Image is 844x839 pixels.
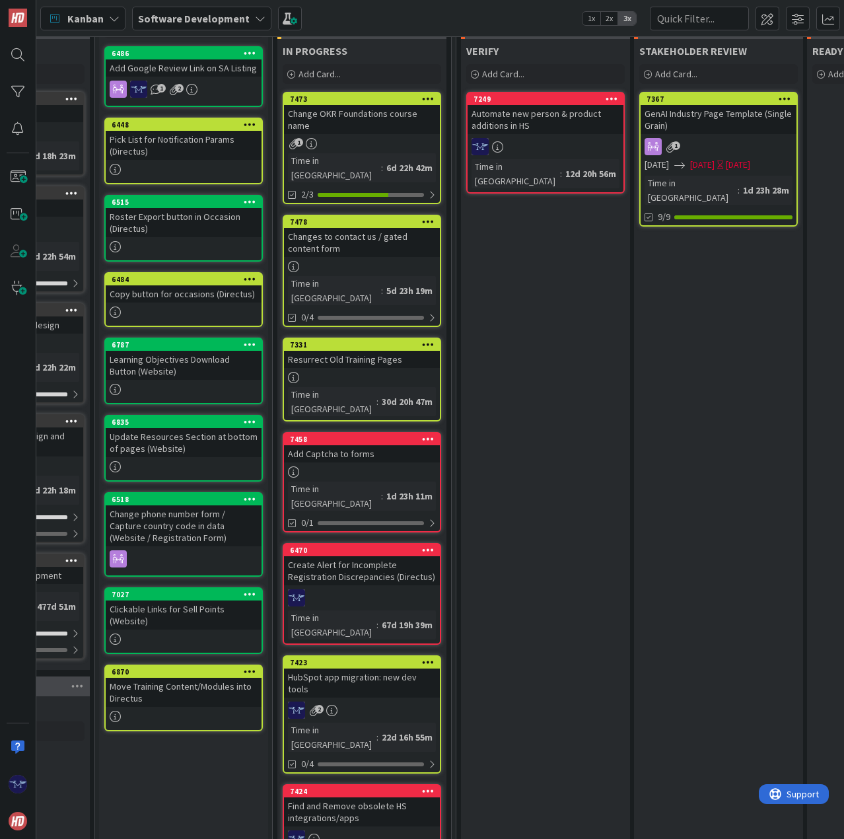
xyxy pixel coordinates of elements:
div: 7249 [474,94,623,104]
div: 5d 23h 19m [383,283,436,298]
div: 30d 20h 47m [378,394,436,409]
div: 6518Change phone number form / Capture country code in data (Website / Registration Form) [106,493,262,546]
span: : [381,161,383,175]
span: : [738,183,740,198]
span: 2x [600,12,618,25]
div: 67d 19h 39m [378,618,436,632]
div: Pick List for Notification Params (Directus) [106,131,262,160]
div: 7367GenAI Industry Page Template (Single Grain) [641,93,796,134]
div: 7367 [647,94,796,104]
div: Time in [GEOGRAPHIC_DATA] [645,176,738,205]
span: 3x [618,12,636,25]
div: Changes to contact us / gated content form [284,228,440,257]
span: 1 [672,141,680,150]
span: [DATE] [645,158,669,172]
div: HubSpot app migration: new dev tools [284,669,440,698]
div: 7458Add Captcha to forms [284,433,440,462]
img: MH [9,775,27,793]
div: Time in [GEOGRAPHIC_DATA] [288,482,381,511]
div: Create Alert for Incomplete Registration Discrepancies (Directus) [284,556,440,585]
div: 1d 23h 28m [740,183,792,198]
div: 7424Find and Remove obsolete HS integrations/apps [284,785,440,826]
div: 6484 [106,274,262,285]
div: 7473Change OKR Foundations course name [284,93,440,134]
span: Kanban [67,11,104,26]
div: 6835 [112,418,262,427]
input: Quick Filter... [650,7,749,30]
div: 6470Create Alert for Incomplete Registration Discrepancies (Directus) [284,544,440,585]
span: 2/3 [301,188,314,201]
div: 7027 [112,590,262,599]
div: Time in [GEOGRAPHIC_DATA] [288,153,381,182]
span: 0/4 [301,310,314,324]
div: 7249Automate new person & product additions in HS [468,93,623,134]
div: 6787 [112,340,262,349]
div: Change OKR Foundations course name [284,105,440,134]
span: 0/1 [301,516,314,530]
span: Add Card... [655,68,697,80]
span: STAKEHOLDER REVIEW [639,44,747,57]
span: 1 [295,138,303,147]
div: 6870Move Training Content/Modules into Directus [106,666,262,707]
div: 6470 [284,544,440,556]
div: 453d 22h 18m [17,483,79,497]
span: 2 [315,705,324,713]
div: 6515 [112,198,262,207]
span: Add Card... [482,68,524,80]
div: 6870 [106,666,262,678]
span: 0/4 [301,757,314,771]
div: MH [284,702,440,719]
div: Add Captcha to forms [284,445,440,462]
div: [DATE] [726,158,750,172]
div: 7249 [468,93,623,105]
div: Clickable Links for Sell Points (Website) [106,601,262,630]
div: 6484Copy button for occasions (Directus) [106,274,262,303]
span: 9/9 [658,210,670,224]
div: 330d 22h 54m [17,249,79,264]
div: 6518 [112,495,262,504]
span: : [376,394,378,409]
div: Move Training Content/Modules into Directus [106,678,262,707]
div: MH [284,589,440,606]
span: : [376,730,378,745]
span: Add Card... [299,68,341,80]
div: 7331 [284,339,440,351]
div: 6448Pick List for Notification Params (Directus) [106,119,262,160]
div: Roster Export button in Occasion (Directus) [106,208,262,237]
div: 22d 16h 55m [378,730,436,745]
span: 1 [157,84,166,92]
div: 477d 51m [34,599,79,614]
img: Visit kanbanzone.com [9,9,27,27]
div: 6470 [290,546,440,555]
div: Time in [GEOGRAPHIC_DATA] [288,610,376,639]
div: 7458 [284,433,440,445]
div: 6484 [112,275,262,284]
div: 6835 [106,416,262,428]
img: MH [472,138,489,155]
div: 7423 [290,658,440,667]
img: MH [288,702,305,719]
div: 7423 [284,657,440,669]
div: 6486 [112,49,262,58]
span: : [376,618,378,632]
div: Time in [GEOGRAPHIC_DATA] [472,159,560,188]
div: MH [468,138,623,155]
span: : [381,489,383,503]
div: 7478Changes to contact us / gated content form [284,216,440,257]
span: : [560,166,562,181]
div: 7473 [290,94,440,104]
div: 6515Roster Export button in Occasion (Directus) [106,196,262,237]
div: 7367 [641,93,796,105]
img: MH [288,589,305,606]
div: 6d 22h 42m [383,161,436,175]
div: 7027 [106,589,262,601]
div: 7423HubSpot app migration: new dev tools [284,657,440,698]
span: Support [28,2,60,18]
div: Time in [GEOGRAPHIC_DATA] [288,723,376,752]
div: Find and Remove obsolete HS integrations/apps [284,797,440,826]
img: avatar [9,812,27,830]
div: 6787 [106,339,262,351]
span: [DATE] [690,158,715,172]
div: Time in [GEOGRAPHIC_DATA] [288,387,376,416]
div: 6835Update Resources Section at bottom of pages (Website) [106,416,262,457]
